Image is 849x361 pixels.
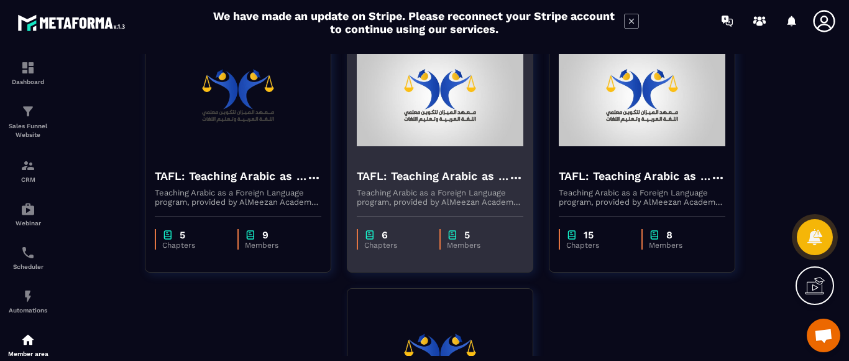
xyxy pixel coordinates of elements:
a: automationsautomationsWebinar [3,192,53,236]
p: Member area [3,350,53,357]
p: Webinar [3,220,53,227]
img: formation-background [155,34,321,158]
h4: TAFL: Teaching Arabic as a Foreign Language program - august [155,167,306,185]
h4: TAFL: Teaching Arabic as a Foreign Language program - july [357,167,508,185]
img: automations [21,289,35,304]
img: formation-background [559,34,725,158]
p: Members [245,241,309,250]
p: Dashboard [3,78,53,85]
p: Teaching Arabic as a Foreign Language program, provided by AlMeezan Academy in the [GEOGRAPHIC_DATA] [155,188,321,207]
img: formation-background [357,34,523,158]
img: chapter [245,229,256,241]
img: automations [21,202,35,217]
img: chapter [566,229,577,241]
a: automationsautomationsAutomations [3,279,53,323]
p: 6 [382,229,388,241]
p: Chapters [162,241,226,250]
img: formation [21,104,35,119]
img: formation [21,60,35,75]
img: chapter [447,229,458,241]
p: 9 [262,229,268,241]
p: Automations [3,307,53,314]
h4: TAFL: Teaching Arabic as a Foreign Language program - June [559,167,710,185]
p: Sales Funnel Website [3,122,53,139]
a: schedulerschedulerScheduler [3,236,53,279]
p: Members [447,241,511,250]
p: Chapters [364,241,428,250]
img: logo [17,11,129,34]
img: automations [21,332,35,347]
p: 5 [464,229,470,241]
img: chapter [364,229,375,241]
p: Members [649,241,713,250]
p: Teaching Arabic as a Foreign Language program, provided by AlMeezan Academy in the [GEOGRAPHIC_DATA] [357,188,523,207]
img: scheduler [21,245,35,260]
img: chapter [649,229,660,241]
a: formationformationDashboard [3,51,53,95]
h2: We have made an update on Stripe. Please reconnect your Stripe account to continue using our serv... [210,9,618,35]
img: formation [21,158,35,173]
p: Teaching Arabic as a Foreign Language program, provided by AlMeezan Academy in the [GEOGRAPHIC_DATA] [559,188,725,207]
p: 15 [584,229,594,241]
p: Chapters [566,241,630,250]
p: Scheduler [3,263,53,270]
img: chapter [162,229,173,241]
a: formationformationSales Funnel Website [3,95,53,149]
a: formation-backgroundTAFL: Teaching Arabic as a Foreign Language program - augustTeaching Arabic a... [145,24,347,288]
a: formation-backgroundTAFL: Teaching Arabic as a Foreign Language program - julyTeaching Arabic as ... [347,24,549,288]
a: formation-backgroundTAFL: Teaching Arabic as a Foreign Language program - JuneTeaching Arabic as ... [549,24,751,288]
a: formationformationCRM [3,149,53,192]
p: 5 [180,229,185,241]
div: Ouvrir le chat [807,319,840,352]
p: CRM [3,176,53,183]
p: 8 [666,229,672,241]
